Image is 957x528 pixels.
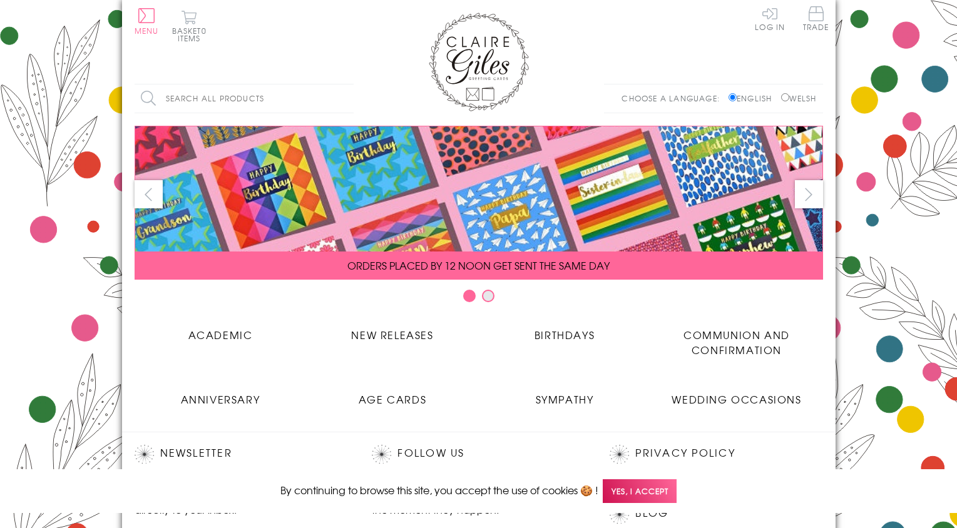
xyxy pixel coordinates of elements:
span: Yes, I accept [603,479,677,504]
a: Trade [803,6,829,33]
button: Menu [135,8,159,34]
span: Sympathy [536,392,594,407]
button: Basket0 items [172,10,207,42]
p: Choose a language: [622,93,726,104]
button: next [795,180,823,208]
span: Anniversary [181,392,260,407]
span: Birthdays [535,327,595,342]
a: Anniversary [135,382,307,407]
a: Sympathy [479,382,651,407]
a: Wedding Occasions [651,382,823,407]
a: Birthdays [479,318,651,342]
span: Wedding Occasions [672,392,801,407]
span: Menu [135,25,159,36]
a: Age Cards [307,382,479,407]
h2: Follow Us [372,445,585,464]
img: Claire Giles Greetings Cards [429,13,529,111]
span: Trade [803,6,829,31]
label: Welsh [781,93,817,104]
span: Communion and Confirmation [683,327,790,357]
input: Search all products [135,84,354,113]
span: Age Cards [359,392,426,407]
h2: Newsletter [135,445,347,464]
span: Academic [188,327,253,342]
div: Carousel Pagination [135,289,823,308]
input: Search [341,84,354,113]
button: prev [135,180,163,208]
label: English [729,93,778,104]
a: Blog [635,505,668,522]
span: ORDERS PLACED BY 12 NOON GET SENT THE SAME DAY [347,258,610,273]
input: English [729,93,737,101]
span: New Releases [351,327,433,342]
button: Carousel Page 2 [482,290,494,302]
a: Academic [135,318,307,342]
a: Communion and Confirmation [651,318,823,357]
a: New Releases [307,318,479,342]
a: Log In [755,6,785,31]
a: Privacy Policy [635,445,735,462]
span: 0 items [178,25,207,44]
input: Welsh [781,93,789,101]
button: Carousel Page 1 (Current Slide) [463,290,476,302]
